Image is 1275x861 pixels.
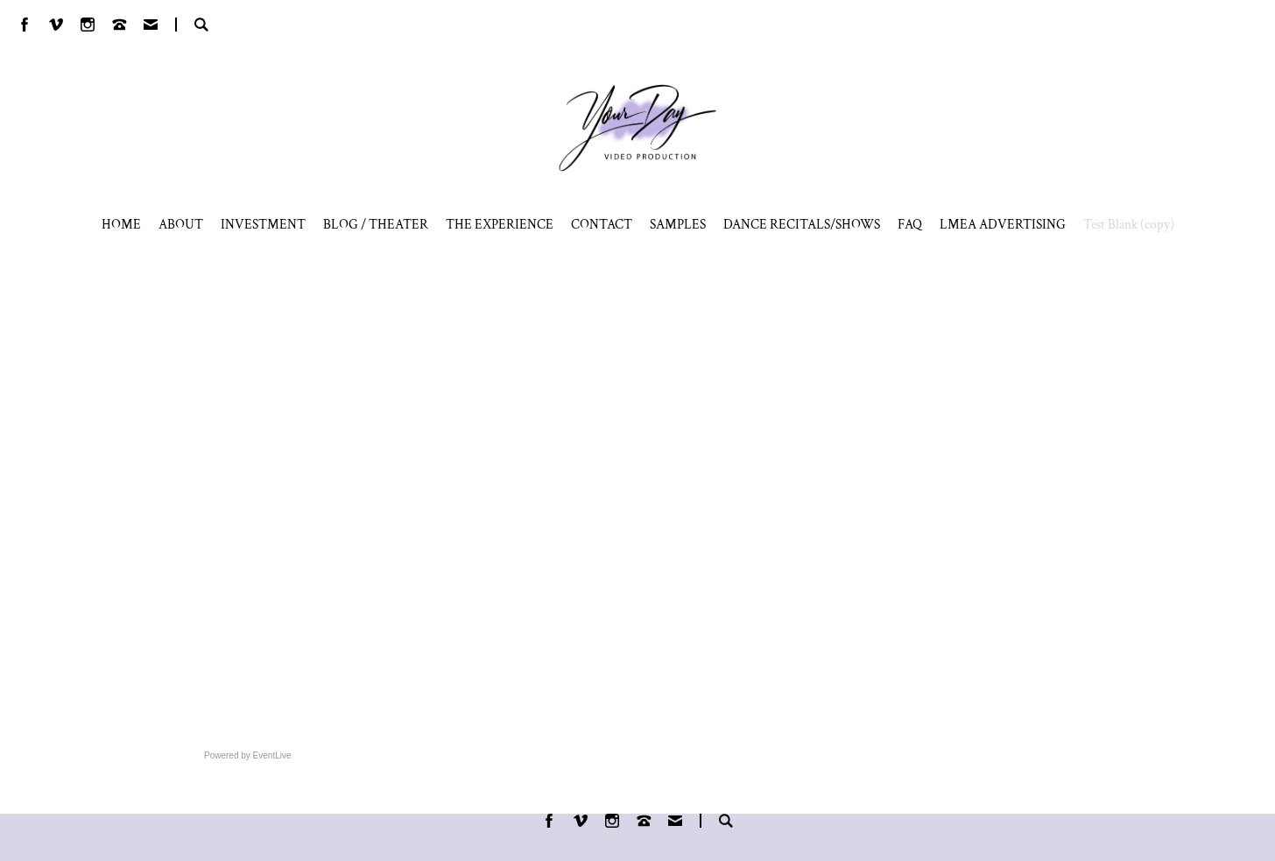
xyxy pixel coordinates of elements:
[723,215,880,233] span: DANCE RECITALS/SHOWS
[158,215,203,233] a: ABOUT
[323,215,428,233] a: BLOG / THEATER
[571,215,632,233] a: CONTACT
[221,215,306,233] a: INVESTMENT
[940,215,1066,233] a: LMEA ADVERTISING
[898,215,922,233] a: FAQ
[102,215,141,233] a: HOME
[532,58,743,198] a: Your Day Production Logo
[204,751,292,760] a: Powered by EventLive
[650,215,706,233] span: SAMPLES
[446,215,553,233] a: THE EXPERIENCE
[1083,215,1174,233] a: Test Blank (copy)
